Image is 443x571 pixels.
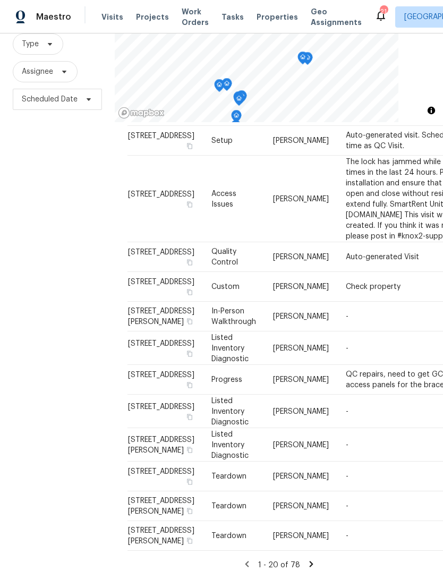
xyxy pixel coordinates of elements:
[346,344,348,352] span: -
[101,12,123,22] span: Visits
[185,317,194,326] button: Copy Address
[22,39,39,49] span: Type
[128,436,194,454] span: [STREET_ADDRESS][PERSON_NAME]
[231,110,242,126] div: Map marker
[273,313,329,320] span: [PERSON_NAME]
[233,91,244,108] div: Map marker
[185,536,194,546] button: Copy Address
[128,339,194,347] span: [STREET_ADDRESS]
[182,6,209,28] span: Work Orders
[297,52,308,68] div: Map marker
[234,93,244,109] div: Map marker
[185,199,194,209] button: Copy Address
[311,6,362,28] span: Geo Assignments
[211,430,249,459] span: Listed Inventory Diagnostic
[346,502,348,510] span: -
[273,532,329,540] span: [PERSON_NAME]
[380,6,387,17] div: 21
[211,397,249,425] span: Listed Inventory Diagnostic
[221,78,232,95] div: Map marker
[185,445,194,454] button: Copy Address
[128,278,194,286] span: [STREET_ADDRESS]
[428,105,435,116] span: Toggle attribution
[128,190,194,198] span: [STREET_ADDRESS]
[346,283,401,291] span: Check property
[273,502,329,510] span: [PERSON_NAME]
[346,473,348,480] span: -
[185,380,194,390] button: Copy Address
[236,90,247,107] div: Map marker
[128,403,194,410] span: [STREET_ADDRESS]
[22,66,53,77] span: Assignee
[128,371,194,379] span: [STREET_ADDRESS]
[211,308,256,326] span: In-Person Walkthrough
[346,253,419,261] span: Auto-generated Visit
[36,12,71,22] span: Maestro
[185,412,194,421] button: Copy Address
[346,407,348,415] span: -
[273,195,329,202] span: [PERSON_NAME]
[211,283,240,291] span: Custom
[128,132,194,140] span: [STREET_ADDRESS]
[211,502,246,510] span: Teardown
[128,497,194,515] span: [STREET_ADDRESS][PERSON_NAME]
[211,334,249,362] span: Listed Inventory Diagnostic
[22,94,78,105] span: Scheduled Date
[211,137,233,144] span: Setup
[273,253,329,261] span: [PERSON_NAME]
[273,407,329,415] span: [PERSON_NAME]
[346,441,348,448] span: -
[346,532,348,540] span: -
[211,473,246,480] span: Teardown
[221,13,244,21] span: Tasks
[128,468,194,475] span: [STREET_ADDRESS]
[185,258,194,267] button: Copy Address
[185,287,194,297] button: Copy Address
[211,248,238,266] span: Quality Control
[185,348,194,358] button: Copy Address
[258,561,300,569] span: 1 - 20 of 78
[273,473,329,480] span: [PERSON_NAME]
[118,107,165,119] a: Mapbox homepage
[231,120,241,137] div: Map marker
[128,308,194,326] span: [STREET_ADDRESS][PERSON_NAME]
[136,12,169,22] span: Projects
[128,249,194,256] span: [STREET_ADDRESS]
[273,344,329,352] span: [PERSON_NAME]
[273,283,329,291] span: [PERSON_NAME]
[211,376,242,383] span: Progress
[185,477,194,487] button: Copy Address
[211,532,246,540] span: Teardown
[273,376,329,383] span: [PERSON_NAME]
[211,190,236,208] span: Access Issues
[346,313,348,320] span: -
[185,141,194,151] button: Copy Address
[273,137,329,144] span: [PERSON_NAME]
[425,104,438,117] button: Toggle attribution
[128,527,194,545] span: [STREET_ADDRESS][PERSON_NAME]
[273,441,329,448] span: [PERSON_NAME]
[257,12,298,22] span: Properties
[185,506,194,516] button: Copy Address
[214,79,225,96] div: Map marker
